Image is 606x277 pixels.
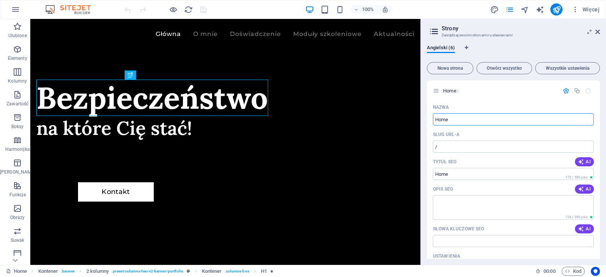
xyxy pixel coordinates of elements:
button: Kliknij tutaj, aby wyjść z trybu podglądu i kontynuować edycję [169,5,178,14]
button: reload [184,5,193,14]
p: Boksy [11,124,24,130]
button: AI [575,157,594,166]
span: Kliknij, aby otworzyć stronę [443,88,459,94]
span: . preset-columns-two-v2-banner-portfolio [112,267,184,276]
p: Funkcje [9,192,26,198]
p: Ulubione [8,33,27,39]
span: 173 / 580 piks. [565,175,589,179]
span: Kod [565,267,581,276]
div: Home/ [441,88,559,93]
a: Kliknij, aby anulować zaznaczenie. Kliknij dwukrotnie, aby otworzyć Strony [6,267,27,276]
button: pages [505,5,514,14]
span: . banner [61,267,75,276]
button: 100% [351,5,378,14]
div: Strony startowej nie można usunąć [585,88,592,94]
span: Kliknij, aby zaznaczyć. Kliknij dwukrotnie, aby edytować [86,267,109,276]
p: Zawartość [6,101,28,107]
i: Opublikuj [552,5,561,14]
span: AI [578,159,591,165]
h6: Czas sesji [536,267,556,276]
button: text_generator [535,5,544,14]
input: Ostatnia część adresu URL tej strony [433,141,594,153]
nav: breadcrumb [38,267,274,276]
span: Obliczona długość w pikselach w wynikach wyszukiwania [564,175,594,180]
span: Obliczona długość w pikselach w wynikach wyszukiwania [564,214,594,220]
label: Ostatnia część adresu URL tej strony [433,131,459,138]
span: Angielski (6) [427,43,455,54]
span: : [549,268,550,274]
p: Elementy [8,55,27,61]
button: Nowa strona [427,62,473,74]
h2: Strony [442,25,600,32]
span: Kliknij, aby zaznaczyć. Kliknij dwukrotnie, aby edytować [202,267,222,276]
button: Wszystkie ustawienia [535,62,600,74]
i: Projekt (Ctrl+Alt+Y) [490,5,499,14]
button: navigator [520,5,529,14]
i: Ten element jest konfigurowalnym ustawieniem wstępnym [187,269,190,273]
p: Obrazy [10,214,25,221]
input: Tytuł strony w wynikach wyszukiwania i na kartach przeglądarki [433,168,594,180]
span: 124 / 990 piks. [565,215,589,219]
i: Element zawiera animację [270,269,273,273]
span: AI [578,186,591,192]
textarea: Tekst w wynikach wyszukiwania i mediach społecznościowych [433,195,594,220]
p: Ustawienia [433,253,460,259]
span: Kliknij, aby zaznaczyć. Kliknij dwukrotnie, aby edytować [261,267,267,276]
span: AI [578,226,591,232]
i: Po zmianie rozmiaru automatycznie dostosowuje poziom powiększenia do wybranego urządzenia. [382,6,389,13]
p: Tytuł SEO [433,159,456,165]
label: Tytuł strony w wynikach wyszukiwania i na kartach przeglądarki [433,159,456,165]
span: Wszystkie ustawienia [539,66,597,70]
p: Nazwa [433,104,449,110]
span: Otwórz wszystko [480,66,529,70]
button: design [490,5,499,14]
i: AI Writer [536,5,544,14]
span: Więcej [572,6,600,13]
div: Zakładki językowe [427,45,600,59]
i: Nawigator [520,5,529,14]
label: Tekst w wynikach wyszukiwania i mediach społecznościowych [433,186,453,192]
p: Slug URL-a [433,131,459,138]
span: / [457,89,459,93]
button: Usercentrics [591,267,600,276]
button: AI [575,185,594,194]
p: Suwak [11,237,25,243]
div: Ustawienia [563,88,569,94]
h6: 100% [362,5,374,14]
i: Przeładuj stronę [184,5,193,14]
p: Harmonijka [5,146,30,152]
p: Kolumny [8,78,27,84]
div: Duplikuj [574,88,580,94]
span: 00 00 [544,267,555,276]
button: publish [550,3,562,16]
p: Opis SEO [433,186,453,192]
button: Kod [562,267,585,276]
button: Więcej [569,3,603,16]
span: . columns-box [225,267,249,276]
img: Editor Logo [44,5,100,14]
span: Kliknij, aby zaznaczyć. Kliknij dwukrotnie, aby edytować [38,267,58,276]
i: Strony (Ctrl+Alt+S) [505,5,514,14]
button: Otwórz wszystko [476,62,532,74]
button: AI [575,224,594,233]
span: Nowa strona [430,66,470,70]
p: Słowa kluczowe SEO [433,226,484,232]
h3: Zarządzaj swoimi stronami i ustawieniami [442,32,585,39]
